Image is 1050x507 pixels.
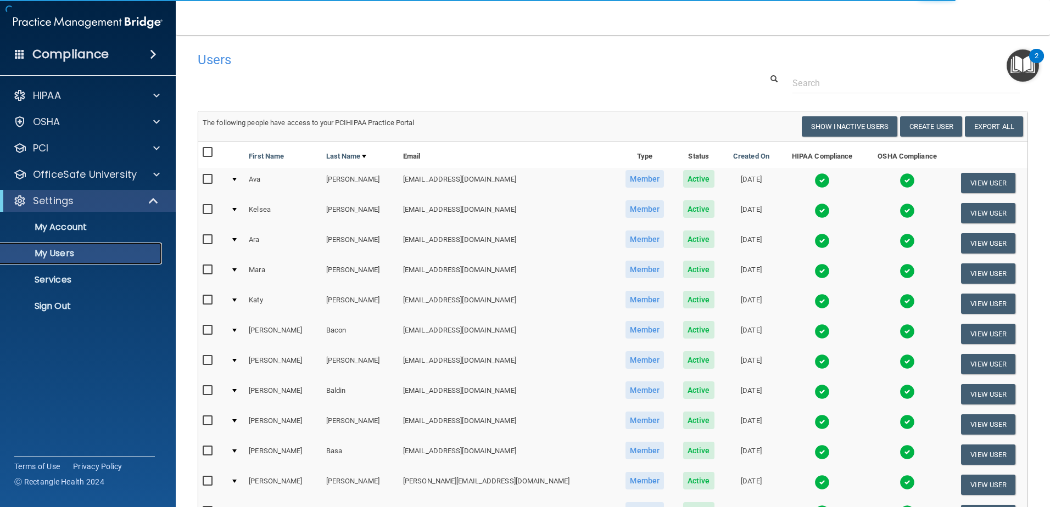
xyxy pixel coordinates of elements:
td: [DATE] [723,349,779,379]
a: Privacy Policy [73,461,122,472]
img: tick.e7d51cea.svg [900,203,915,218]
td: [DATE] [723,409,779,440]
button: View User [961,384,1015,404]
a: Created On [733,150,769,163]
span: Active [683,321,714,339]
td: [PERSON_NAME] [322,198,399,228]
p: Services [7,274,157,285]
td: [PERSON_NAME] [322,349,399,379]
img: tick.e7d51cea.svg [900,263,915,279]
span: The following people have access to your PCIHIPAA Practice Portal [203,119,415,127]
p: My Account [7,222,157,233]
button: View User [961,233,1015,253]
td: [EMAIL_ADDRESS][DOMAIN_NAME] [399,379,616,409]
button: View User [961,324,1015,344]
td: [EMAIL_ADDRESS][DOMAIN_NAME] [399,168,616,198]
img: tick.e7d51cea.svg [900,233,915,249]
img: tick.e7d51cea.svg [900,414,915,430]
span: Active [683,200,714,218]
span: Member [625,261,664,278]
td: Ara [244,228,321,258]
button: Create User [900,116,962,137]
a: Settings [13,194,159,207]
button: View User [961,263,1015,284]
a: Export All [965,116,1023,137]
div: 2 [1035,56,1038,70]
span: Member [625,442,664,459]
td: [PERSON_NAME] [244,349,321,379]
span: Member [625,381,664,399]
th: Type [616,142,674,168]
h4: Users [198,53,675,67]
img: tick.e7d51cea.svg [814,384,830,399]
a: First Name [249,150,284,163]
button: Open Resource Center, 2 new notifications [1007,49,1039,82]
td: [EMAIL_ADDRESS][DOMAIN_NAME] [399,289,616,319]
p: HIPAA [33,89,61,102]
td: [PERSON_NAME] [244,379,321,409]
img: tick.e7d51cea.svg [814,173,830,188]
span: Ⓒ Rectangle Health 2024 [14,476,104,487]
span: Member [625,351,664,369]
span: Active [683,472,714,489]
td: [PERSON_NAME] [322,258,399,289]
span: Active [683,170,714,188]
button: View User [961,173,1015,193]
button: View User [961,444,1015,465]
span: Member [625,170,664,188]
button: View User [961,203,1015,223]
img: tick.e7d51cea.svg [900,384,915,399]
td: Ava [244,168,321,198]
img: tick.e7d51cea.svg [814,475,830,490]
th: Status [674,142,723,168]
td: [PERSON_NAME] [322,228,399,258]
span: Member [625,291,664,308]
span: Member [625,412,664,429]
p: My Users [7,248,157,259]
img: tick.e7d51cea.svg [900,475,915,490]
img: tick.e7d51cea.svg [900,173,915,188]
p: Settings [33,194,74,207]
th: HIPAA Compliance [779,142,865,168]
img: tick.e7d51cea.svg [814,414,830,430]
td: [EMAIL_ADDRESS][DOMAIN_NAME] [399,440,616,470]
td: [DATE] [723,379,779,409]
img: tick.e7d51cea.svg [900,324,915,339]
td: [DATE] [723,319,779,349]
td: Bacon [322,319,399,349]
input: Search [792,73,1020,93]
td: [EMAIL_ADDRESS][DOMAIN_NAME] [399,319,616,349]
a: Last Name [326,150,367,163]
span: Active [683,261,714,278]
span: Active [683,381,714,399]
td: [EMAIL_ADDRESS][DOMAIN_NAME] [399,228,616,258]
span: Active [683,351,714,369]
span: Member [625,472,664,489]
td: [PERSON_NAME] [244,319,321,349]
td: [DATE] [723,470,779,500]
span: Active [683,230,714,248]
td: [DATE] [723,440,779,470]
td: [PERSON_NAME] [322,470,399,500]
td: [DATE] [723,198,779,228]
span: Active [683,291,714,308]
td: [PERSON_NAME] [322,168,399,198]
span: Member [625,200,664,218]
td: Basa [322,440,399,470]
span: Member [625,321,664,339]
td: [PERSON_NAME] [244,409,321,440]
td: Katy [244,289,321,319]
td: [EMAIL_ADDRESS][DOMAIN_NAME] [399,258,616,289]
img: tick.e7d51cea.svg [814,233,830,249]
td: Kelsea [244,198,321,228]
a: OSHA [13,115,160,128]
td: [PERSON_NAME] [244,440,321,470]
td: [PERSON_NAME] [322,289,399,319]
img: tick.e7d51cea.svg [900,354,915,369]
td: [EMAIL_ADDRESS][DOMAIN_NAME] [399,349,616,379]
button: View User [961,475,1015,495]
a: HIPAA [13,89,160,102]
img: tick.e7d51cea.svg [814,444,830,460]
img: tick.e7d51cea.svg [814,354,830,369]
td: [EMAIL_ADDRESS][DOMAIN_NAME] [399,198,616,228]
